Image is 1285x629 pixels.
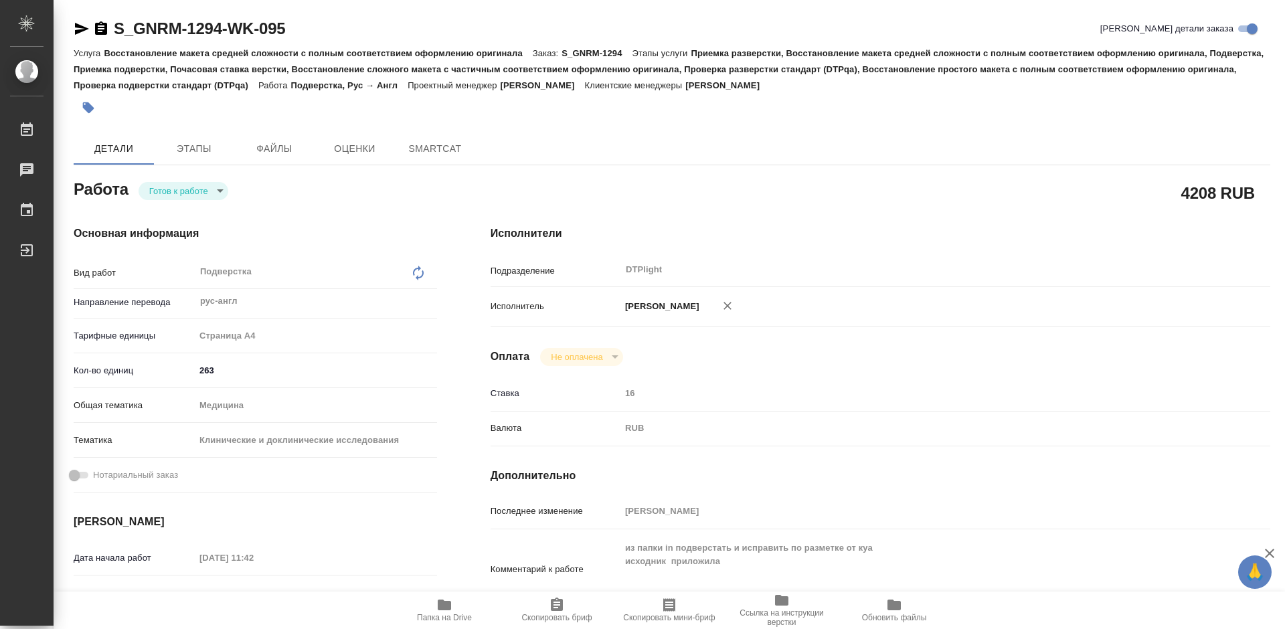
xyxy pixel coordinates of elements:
[74,266,195,280] p: Вид работ
[195,361,437,380] input: ✎ Введи что-нибудь
[258,80,291,90] p: Работа
[562,48,632,58] p: S_GNRM-1294
[1100,22,1233,35] span: [PERSON_NAME] детали заказа
[104,48,532,58] p: Восстановление макета средней сложности с полным соответствием оформлению оригинала
[162,141,226,157] span: Этапы
[501,592,613,629] button: Скопировать бриф
[491,563,620,576] p: Комментарий к работе
[521,613,592,622] span: Скопировать бриф
[491,226,1270,242] h4: Исполнители
[74,93,103,122] button: Добавить тэг
[74,364,195,377] p: Кол-во единиц
[491,349,530,365] h4: Оплата
[139,182,228,200] div: Готов к работе
[74,48,1264,90] p: Приемка разверстки, Восстановление макета средней сложности с полным соответствием оформлению ори...
[838,592,950,629] button: Обновить файлы
[1238,555,1272,589] button: 🙏
[620,383,1205,403] input: Пустое поле
[403,141,467,157] span: SmartCat
[408,80,500,90] p: Проектный менеджер
[632,48,691,58] p: Этапы услуги
[74,551,195,565] p: Дата начала работ
[491,264,620,278] p: Подразделение
[74,21,90,37] button: Скопировать ссылку для ЯМессенджера
[491,468,1270,484] h4: Дополнительно
[242,141,307,157] span: Файлы
[725,592,838,629] button: Ссылка на инструкции верстки
[533,48,562,58] p: Заказ:
[620,300,699,313] p: [PERSON_NAME]
[195,548,312,567] input: Пустое поле
[1244,558,1266,586] span: 🙏
[623,613,715,622] span: Скопировать мини-бриф
[74,226,437,242] h4: Основная информация
[74,296,195,309] p: Направление перевода
[491,505,620,518] p: Последнее изменение
[388,592,501,629] button: Папка на Drive
[491,422,620,435] p: Валюта
[613,592,725,629] button: Скопировать мини-бриф
[74,434,195,447] p: Тематика
[713,291,742,321] button: Удалить исполнителя
[685,80,770,90] p: [PERSON_NAME]
[291,80,408,90] p: Подверстка, Рус → Англ
[323,141,387,157] span: Оценки
[734,608,830,627] span: Ссылка на инструкции верстки
[491,387,620,400] p: Ставка
[417,613,472,622] span: Папка на Drive
[1181,181,1255,204] h2: 4208 RUB
[620,501,1205,521] input: Пустое поле
[82,141,146,157] span: Детали
[195,429,437,452] div: Клинические и доклинические исследования
[584,80,685,90] p: Клиентские менеджеры
[547,351,606,363] button: Не оплачена
[620,417,1205,440] div: RUB
[114,19,285,37] a: S_GNRM-1294-WK-095
[491,300,620,313] p: Исполнитель
[620,537,1205,600] textarea: из папки in подверстать и исправить по разметке от куа исходник приложила
[74,399,195,412] p: Общая тематика
[862,613,927,622] span: Обновить файлы
[74,514,437,530] h4: [PERSON_NAME]
[195,394,437,417] div: Медицина
[74,329,195,343] p: Тарифные единицы
[145,185,212,197] button: Готов к работе
[195,586,312,606] input: Пустое поле
[93,468,178,482] span: Нотариальный заказ
[501,80,585,90] p: [PERSON_NAME]
[74,48,104,58] p: Услуга
[195,325,437,347] div: Страница А4
[93,21,109,37] button: Скопировать ссылку
[74,590,195,603] p: Факт. дата начала работ
[74,176,128,200] h2: Работа
[540,348,622,366] div: Готов к работе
